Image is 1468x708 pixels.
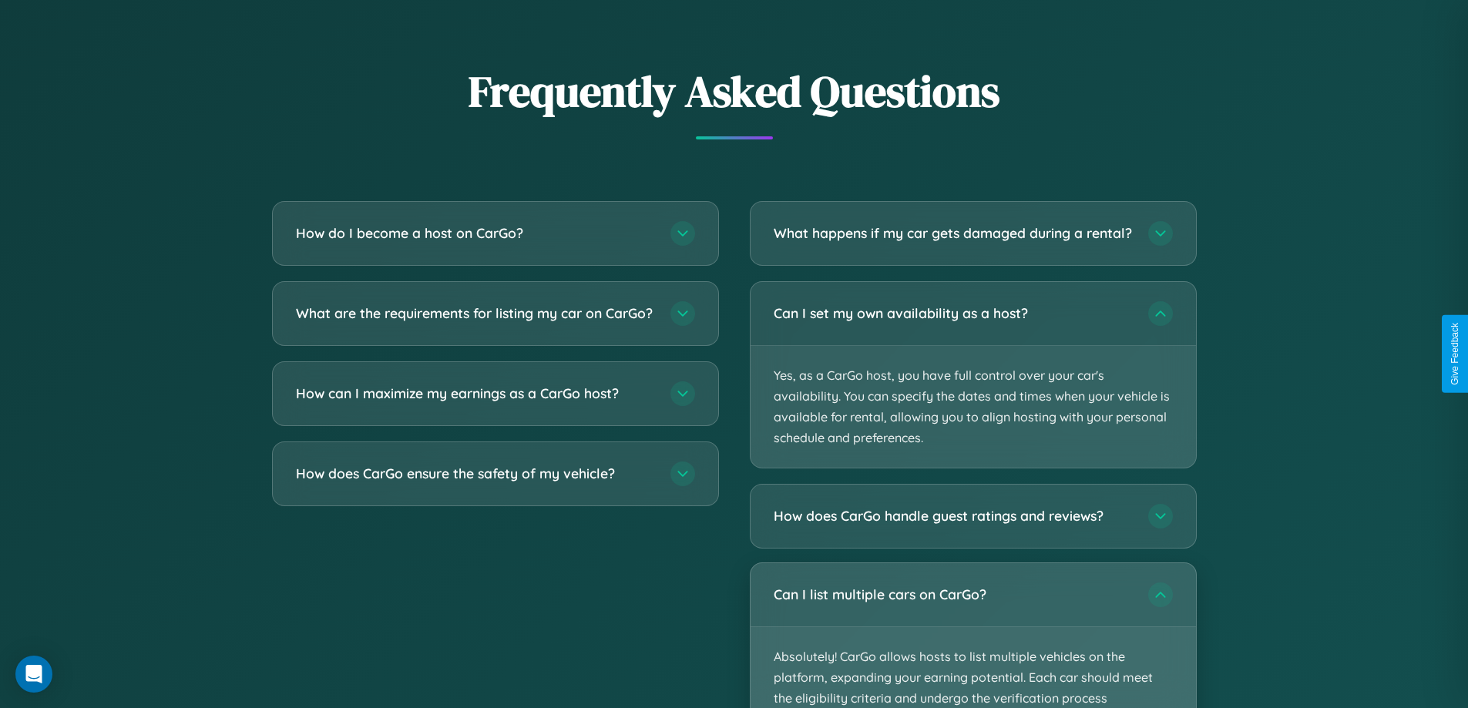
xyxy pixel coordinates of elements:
h3: What are the requirements for listing my car on CarGo? [296,304,655,323]
h2: Frequently Asked Questions [272,62,1197,121]
div: Open Intercom Messenger [15,656,52,693]
h3: How can I maximize my earnings as a CarGo host? [296,384,655,403]
div: Give Feedback [1450,323,1460,385]
h3: Can I set my own availability as a host? [774,304,1133,323]
h3: How does CarGo handle guest ratings and reviews? [774,507,1133,526]
h3: Can I list multiple cars on CarGo? [774,586,1133,605]
h3: How does CarGo ensure the safety of my vehicle? [296,464,655,483]
p: Yes, as a CarGo host, you have full control over your car's availability. You can specify the dat... [751,346,1196,468]
h3: How do I become a host on CarGo? [296,223,655,243]
h3: What happens if my car gets damaged during a rental? [774,223,1133,243]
